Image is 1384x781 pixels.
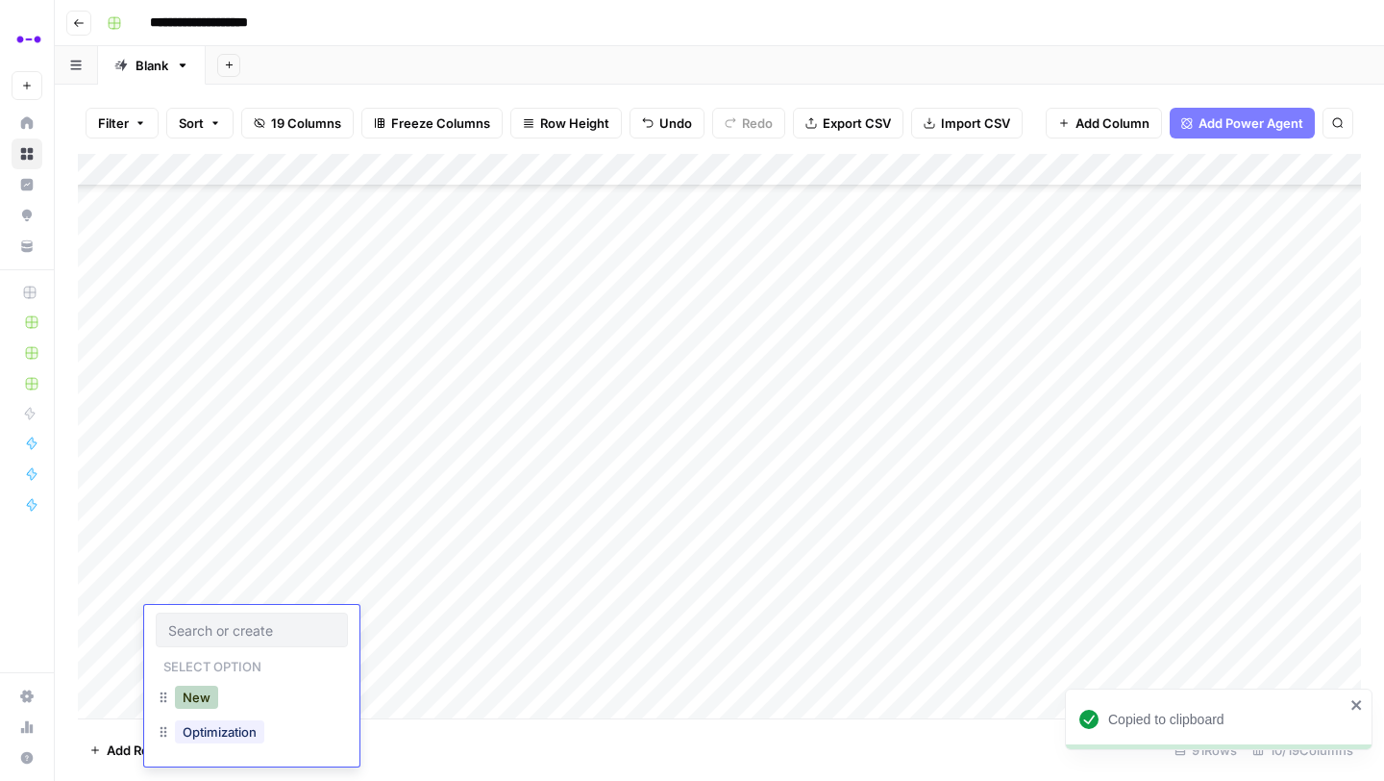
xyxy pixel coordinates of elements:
[156,717,348,751] div: Optimization
[12,231,42,262] a: Your Data
[742,113,773,133] span: Redo
[630,108,704,139] button: Undo
[12,681,42,712] a: Settings
[168,621,335,639] input: Search or create
[1199,113,1303,133] span: Add Power Agent
[1245,735,1361,766] div: 10/19 Columns
[156,682,348,717] div: New
[540,113,609,133] span: Row Height
[1046,108,1162,139] button: Add Column
[179,113,204,133] span: Sort
[1170,108,1315,139] button: Add Power Agent
[12,743,42,773] button: Help + Support
[823,113,891,133] span: Export CSV
[941,113,1010,133] span: Import CSV
[98,113,129,133] span: Filter
[659,113,692,133] span: Undo
[12,200,42,231] a: Opportunities
[107,741,160,760] span: Add Row
[12,712,42,743] a: Usage
[175,720,264,743] button: Optimization
[1350,697,1364,713] button: close
[166,108,234,139] button: Sort
[12,139,42,169] a: Browse
[361,108,503,139] button: Freeze Columns
[1108,710,1345,729] div: Copied to clipboard
[175,686,218,709] button: New
[98,46,206,85] a: Blank
[793,108,903,139] button: Export CSV
[12,169,42,200] a: Insights
[12,22,46,57] img: Abacum Logo
[510,108,622,139] button: Row Height
[156,653,269,676] p: Select option
[241,108,354,139] button: 19 Columns
[12,15,42,63] button: Workspace: Abacum
[136,56,168,75] div: Blank
[911,108,1023,139] button: Import CSV
[1075,113,1149,133] span: Add Column
[12,108,42,139] a: Home
[391,113,490,133] span: Freeze Columns
[1167,735,1245,766] div: 91 Rows
[712,108,785,139] button: Redo
[86,108,159,139] button: Filter
[78,735,171,766] button: Add Row
[271,113,341,133] span: 19 Columns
